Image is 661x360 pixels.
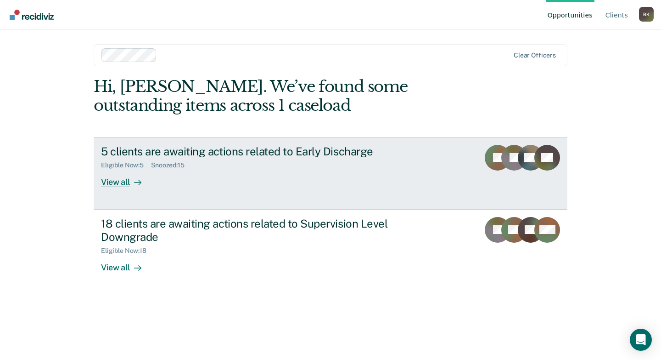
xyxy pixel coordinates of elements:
[151,161,192,169] div: Snoozed : 15
[101,247,154,255] div: Eligible Now : 18
[94,137,567,210] a: 5 clients are awaiting actions related to Early DischargeEligible Now:5Snoozed:15View all
[514,51,556,59] div: Clear officers
[630,329,652,351] div: Open Intercom Messenger
[101,161,151,169] div: Eligible Now : 5
[101,145,423,158] div: 5 clients are awaiting actions related to Early Discharge
[101,255,152,273] div: View all
[94,210,567,295] a: 18 clients are awaiting actions related to Supervision Level DowngradeEligible Now:18View all
[639,7,654,22] button: Profile dropdown button
[94,77,473,115] div: Hi, [PERSON_NAME]. We’ve found some outstanding items across 1 caseload
[101,217,423,244] div: 18 clients are awaiting actions related to Supervision Level Downgrade
[639,7,654,22] div: B K
[101,169,152,187] div: View all
[10,10,54,20] img: Recidiviz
